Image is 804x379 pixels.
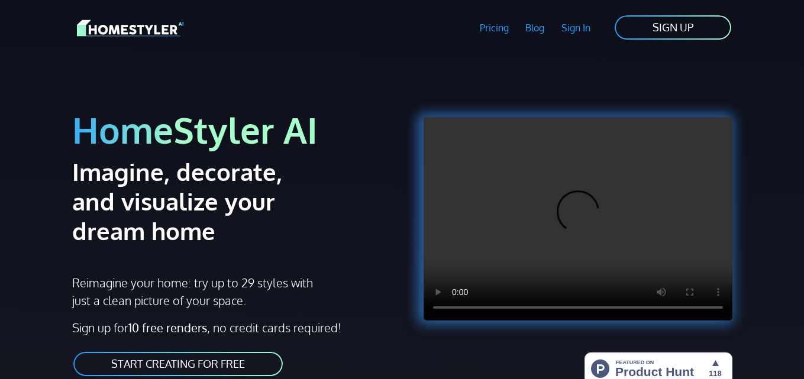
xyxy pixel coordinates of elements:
a: Pricing [471,14,517,41]
a: Blog [517,14,553,41]
h1: HomeStyler AI [72,108,395,152]
p: Reimagine your home: try up to 29 styles with just a clean picture of your space. [72,274,315,309]
p: Sign up for , no credit cards required! [72,319,395,336]
h2: Imagine, decorate, and visualize your dream home [72,157,331,245]
img: HomeStyler AI logo [77,18,183,38]
a: Sign In [553,14,599,41]
strong: 10 free renders [128,320,207,335]
a: START CREATING FOR FREE [72,351,284,377]
a: SIGN UP [614,14,732,41]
